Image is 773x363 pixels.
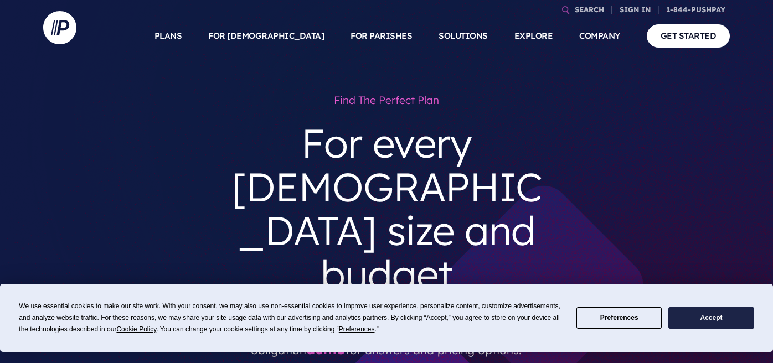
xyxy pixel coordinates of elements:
a: COMPANY [579,17,620,55]
a: FOR [DEMOGRAPHIC_DATA] [208,17,324,55]
a: EXPLORE [514,17,553,55]
div: We use essential cookies to make our site work. With your consent, we may also use non-essential ... [19,300,563,335]
button: Accept [668,307,754,329]
h3: For every [DEMOGRAPHIC_DATA] size and budget [219,112,554,305]
a: FOR PARISHES [351,17,412,55]
a: SOLUTIONS [439,17,488,55]
span: Cookie Policy [116,325,156,333]
h1: Find the perfect plan [219,89,554,112]
a: PLANS [154,17,182,55]
span: Preferences [339,325,375,333]
button: Preferences [576,307,662,329]
a: GET STARTED [647,24,730,47]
